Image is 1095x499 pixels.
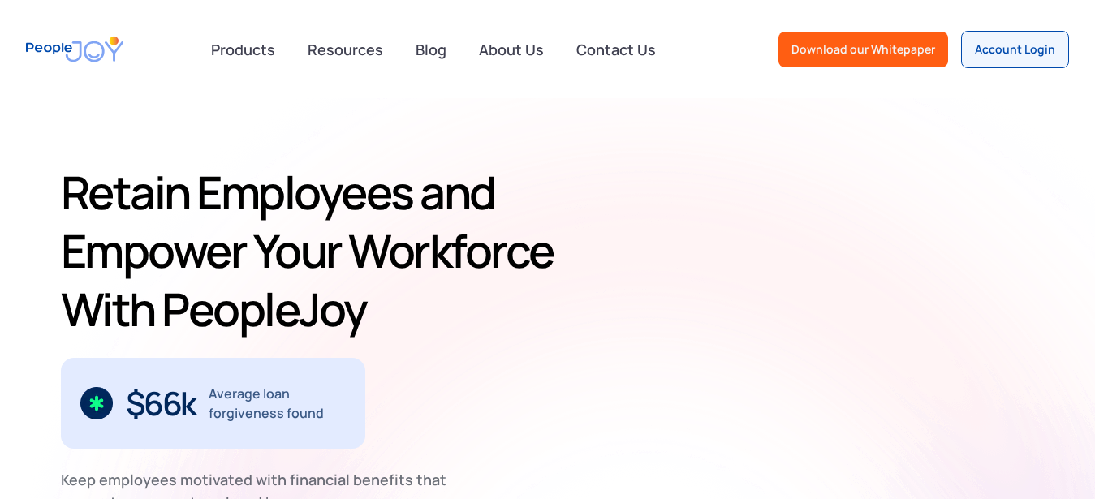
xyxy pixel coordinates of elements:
div: 2 / 3 [61,358,365,449]
a: Resources [298,32,393,67]
div: Products [201,33,285,66]
div: $66k [126,390,196,416]
a: Blog [406,32,456,67]
a: Contact Us [567,32,666,67]
div: Download our Whitepaper [791,41,935,58]
a: Download our Whitepaper [778,32,948,67]
h1: Retain Employees and Empower Your Workforce With PeopleJoy [61,163,567,338]
a: About Us [469,32,554,67]
div: Average loan forgiveness found [209,384,346,423]
a: Account Login [961,31,1069,68]
a: home [26,26,123,72]
div: Account Login [975,41,1055,58]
